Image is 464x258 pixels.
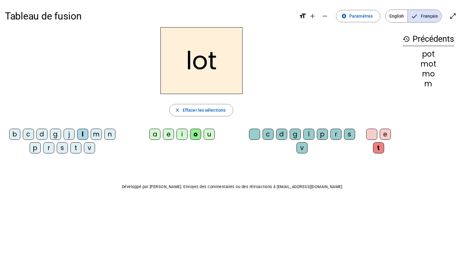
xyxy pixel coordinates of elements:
[447,10,459,22] button: Entrer en plein écran
[349,12,373,20] span: Paramètres
[175,107,180,113] mat-icon: close
[160,27,242,94] h2: lot
[104,129,115,140] div: n
[321,12,329,20] mat-icon: remove
[403,70,454,78] div: mo
[449,12,457,20] mat-icon: open_in_full
[317,129,328,140] div: p
[30,142,41,153] div: p
[386,10,408,22] span: English
[299,12,306,20] mat-icon: format_size
[303,129,314,140] div: l
[204,129,215,140] div: u
[169,104,233,116] button: Effacer les sélections
[9,129,20,140] div: b
[64,129,75,140] div: j
[5,6,294,26] h1: Tableau de fusion
[330,129,342,140] div: r
[336,10,380,22] button: Paramètres
[290,129,301,140] div: g
[306,10,319,22] button: Augmenter la taille de la police
[163,129,174,140] div: e
[91,129,102,140] div: m
[385,10,442,23] mat-button-toggle-group: Language selection
[5,183,459,191] p: Développé par [PERSON_NAME]. Envoyez des commentaires ou des rétroactions à [EMAIL_ADDRESS][DOMAI...
[43,142,54,153] div: r
[373,142,384,153] div: t
[190,129,201,140] div: o
[276,129,287,140] div: d
[70,142,81,153] div: t
[380,129,391,140] div: e
[176,129,188,140] div: i
[263,129,274,140] div: c
[319,10,331,22] button: Diminuer la taille de la police
[84,142,95,153] div: v
[149,129,160,140] div: a
[77,129,88,140] div: l
[296,142,308,153] div: v
[403,50,454,58] div: pot
[57,142,68,153] div: s
[36,129,48,140] div: d
[341,13,347,19] mat-icon: settings
[408,10,441,22] span: Français
[403,35,410,43] mat-icon: history
[23,129,34,140] div: c
[403,80,454,88] div: m
[403,32,454,46] h3: Précédents
[309,12,316,20] mat-icon: add
[183,106,226,114] span: Effacer les sélections
[403,60,454,68] div: mot
[344,129,355,140] div: s
[50,129,61,140] div: g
